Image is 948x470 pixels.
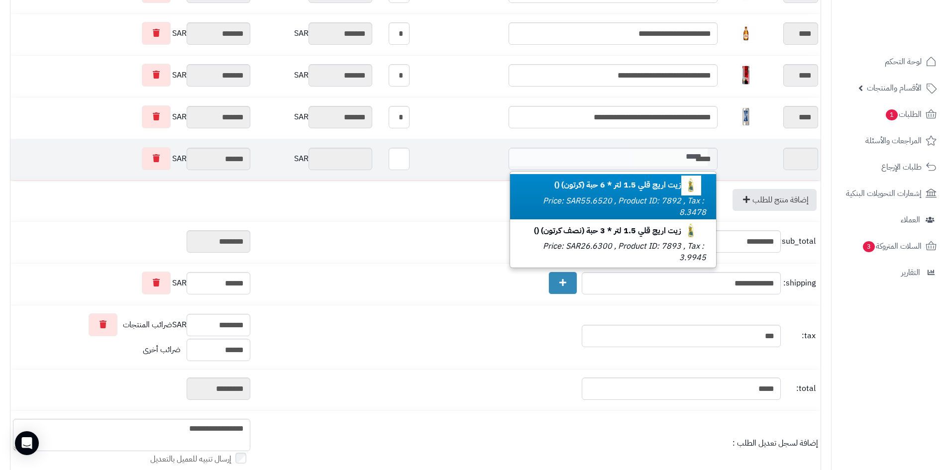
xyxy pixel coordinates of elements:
div: SAR [13,147,250,170]
span: 3 [863,241,875,252]
label: إرسال تنبيه للعميل بالتعديل [150,454,250,465]
a: إشعارات التحويلات البنكية [838,182,942,205]
b: زيت اريج قلي 1.5 لتر * 6 حبة (كرتون) () [554,179,706,191]
small: Price: SAR55.6520 , Product ID: 7892 , Tax : 8.3478 [543,195,706,218]
span: لوحة التحكم [885,55,922,69]
img: 1747825999-Screenshot%202025-05-21%20141256-40x40.jpg [736,107,756,127]
div: SAR [255,64,372,87]
div: SAR [13,272,250,294]
a: العملاء [838,208,942,232]
a: السلات المتروكة3 [838,234,942,258]
span: العملاء [901,213,920,227]
a: لوحة التحكم [838,50,942,74]
div: إضافة لسجل تعديل الطلب : [255,438,818,449]
b: زيت اريج قلي 1.5 لتر * 3 حبة (نصف كرتون) () [534,225,706,237]
img: 1747743563-71AeUbLq7SL._AC_SL1500-40x40.jpg [736,65,756,85]
div: SAR [255,106,372,128]
span: total: [783,383,816,394]
span: المراجعات والأسئلة [865,134,922,148]
a: طلبات الإرجاع [838,155,942,179]
span: طلبات الإرجاع [881,160,922,174]
span: 1 [886,109,898,120]
a: الطلبات1 [838,102,942,126]
a: التقارير [838,261,942,284]
img: 1747453075-Areej-Frying-Oil-Box-Of-6-bottle-40x40.jpg [681,176,701,195]
span: ضرائب أخرى [143,344,181,356]
div: SAR [13,313,250,336]
img: 1747453076-Areej-Frying-Oil-Box-Of-6-bottle-40x40.jpg [681,221,701,241]
img: 1747727417-90c0d877-8358-4682-89fa-0117a071-40x40.jpg [736,23,756,43]
span: sub_total: [783,236,816,247]
span: السلات المتروكة [862,239,922,253]
span: الأقسام والمنتجات [867,81,922,95]
span: الطلبات [885,107,922,121]
span: shipping: [783,278,816,289]
span: ضرائب المنتجات [123,319,172,331]
div: SAR [13,105,250,128]
span: tax: [783,330,816,342]
input: إرسال تنبيه للعميل بالتعديل [235,453,246,464]
small: Price: SAR26.6300 , Product ID: 7893 , Tax : 3.9945 [543,240,706,264]
div: SAR [13,64,250,87]
div: SAR [255,22,372,45]
a: المراجعات والأسئلة [838,129,942,153]
span: التقارير [901,266,920,280]
span: إشعارات التحويلات البنكية [846,187,922,200]
div: Open Intercom Messenger [15,431,39,455]
div: SAR [255,148,372,170]
a: إضافة منتج للطلب [733,189,817,211]
div: SAR [13,22,250,45]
